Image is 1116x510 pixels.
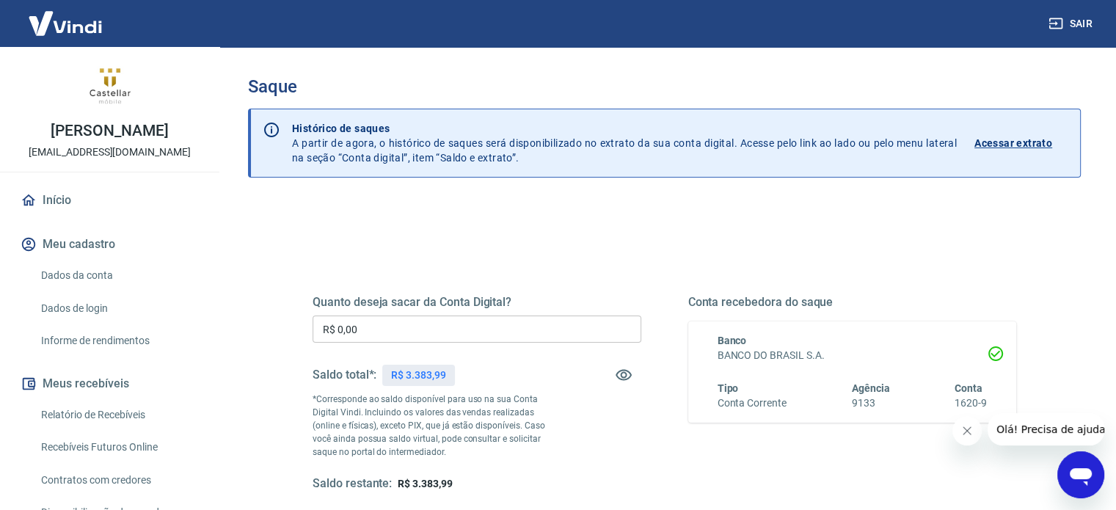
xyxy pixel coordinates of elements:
[974,121,1068,165] a: Acessar extrato
[313,393,559,459] p: *Corresponde ao saldo disponível para uso na sua Conta Digital Vindi. Incluindo os valores das ve...
[313,368,376,382] h5: Saldo total*:
[18,368,202,400] button: Meus recebíveis
[35,432,202,462] a: Recebíveis Futuros Online
[688,295,1017,310] h5: Conta recebedora do saque
[398,478,452,489] span: R$ 3.383,99
[988,413,1104,445] iframe: Mensagem da empresa
[35,326,202,356] a: Informe de rendimentos
[51,123,168,139] p: [PERSON_NAME]
[974,136,1052,150] p: Acessar extrato
[35,400,202,430] a: Relatório de Recebíveis
[955,382,982,394] span: Conta
[852,396,890,411] h6: 9133
[35,294,202,324] a: Dados de login
[1057,451,1104,498] iframe: Botão para abrir a janela de mensagens
[718,382,739,394] span: Tipo
[18,184,202,216] a: Início
[18,1,113,45] img: Vindi
[18,228,202,261] button: Meu cadastro
[313,295,641,310] h5: Quanto deseja sacar da Conta Digital?
[35,261,202,291] a: Dados da conta
[292,121,957,136] p: Histórico de saques
[718,348,988,363] h6: BANCO DO BRASIL S.A.
[313,476,392,492] h5: Saldo restante:
[718,335,747,346] span: Banco
[248,76,1081,97] h3: Saque
[9,10,123,22] span: Olá! Precisa de ajuda?
[852,382,890,394] span: Agência
[29,145,191,160] p: [EMAIL_ADDRESS][DOMAIN_NAME]
[718,396,787,411] h6: Conta Corrente
[35,465,202,495] a: Contratos com credores
[952,416,982,445] iframe: Fechar mensagem
[391,368,445,383] p: R$ 3.383,99
[81,59,139,117] img: df368d31-eeea-4e94-9592-bcc5fc9d8904.jpeg
[292,121,957,165] p: A partir de agora, o histórico de saques será disponibilizado no extrato da sua conta digital. Ac...
[1046,10,1098,37] button: Sair
[955,396,987,411] h6: 1620-9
